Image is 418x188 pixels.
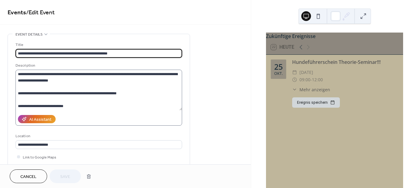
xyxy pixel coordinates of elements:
span: Link to Google Maps [23,154,56,161]
div: ​ [292,69,297,76]
button: ​Mehr anzeigen [292,86,330,93]
div: Okt. [274,72,283,76]
span: 09:00 [299,76,310,83]
div: ​ [292,86,297,93]
div: ​ [292,76,297,83]
button: Ereignis speichern [292,97,340,108]
button: Cancel [10,169,47,183]
div: AI Assistant [29,117,51,123]
span: 12:00 [312,76,323,83]
span: Mehr anzeigen [299,86,330,93]
div: 25 [274,63,283,71]
span: / Edit Event [26,7,55,19]
a: Events [8,7,26,19]
div: Title [16,42,181,48]
div: Description [16,62,181,69]
span: Cancel [20,174,36,180]
div: Zukünftige Ereignisse [266,33,403,40]
button: AI Assistant [18,115,56,123]
span: [DATE] [299,69,313,76]
div: Location [16,133,181,139]
span: Event details [16,31,43,38]
div: Hundeführerschein Theorie-Seminar!!! [292,58,398,66]
span: - [310,76,312,83]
